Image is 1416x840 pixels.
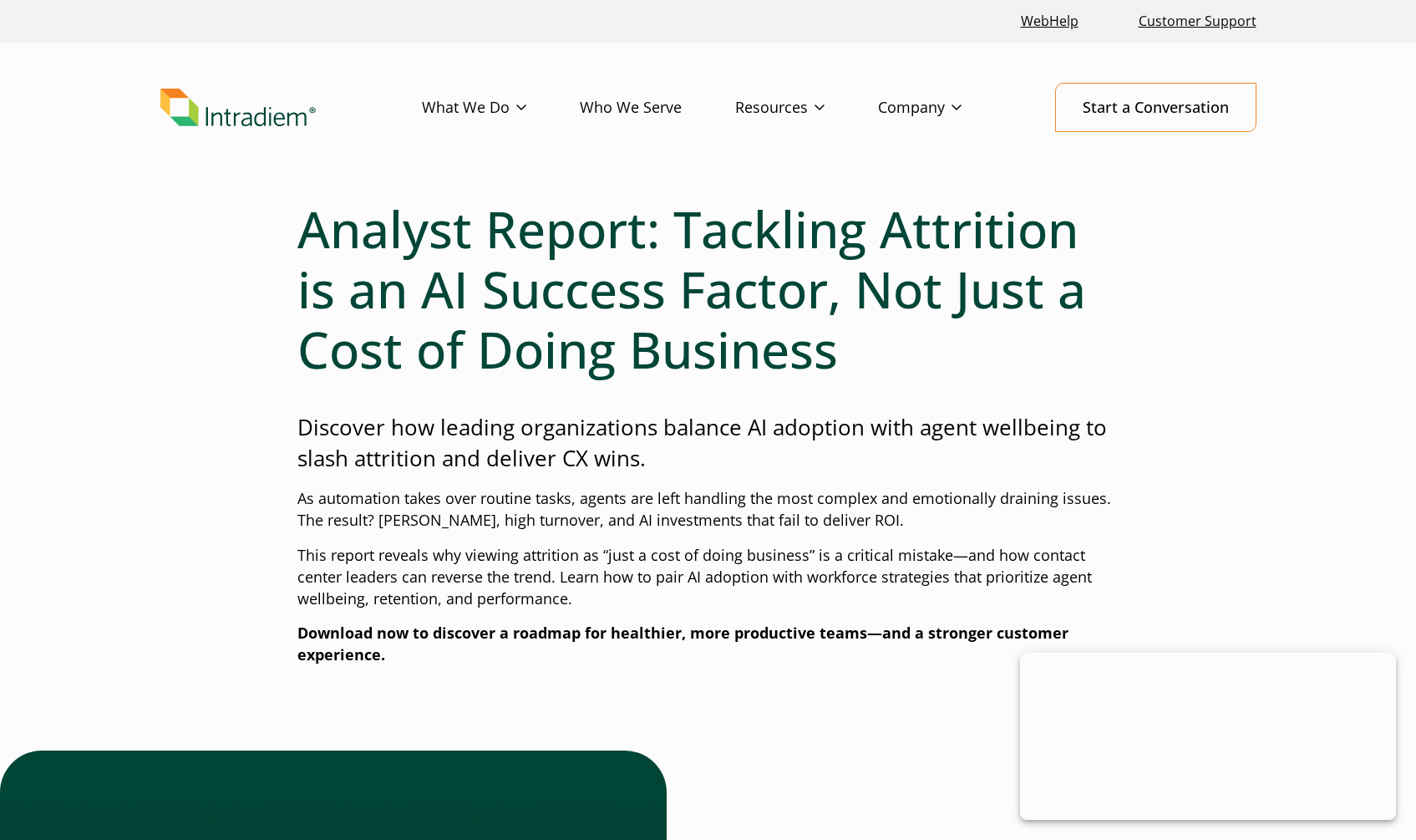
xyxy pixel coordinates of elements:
[297,623,1068,664] strong: Download now to discover a roadmap for healthier, more productive teams—and a stronger customer e...
[297,545,1119,610] p: This report reveals why viewing attrition as “just a cost of doing business” is a critical mistak...
[1014,3,1085,39] a: Link opens in a new window
[297,488,1119,532] p: As automation takes over routine tasks, agents are left handling the most complex and emotionally...
[878,84,1015,132] a: Company
[297,412,1119,475] p: Discover how leading organizations balance AI adoption with agent wellbeing to slash attrition an...
[1132,3,1263,39] a: Customer Support
[735,84,878,132] a: Resources
[160,89,422,127] a: Link to homepage of Intradiem
[1055,83,1256,132] a: Start a Conversation
[422,84,580,132] a: What We Do
[580,84,735,132] a: Who We Serve
[297,199,1119,379] h1: Analyst Report: Tackling Attrition is an AI Success Factor, Not Just a Cost of Doing Business
[160,89,316,127] img: Intradiem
